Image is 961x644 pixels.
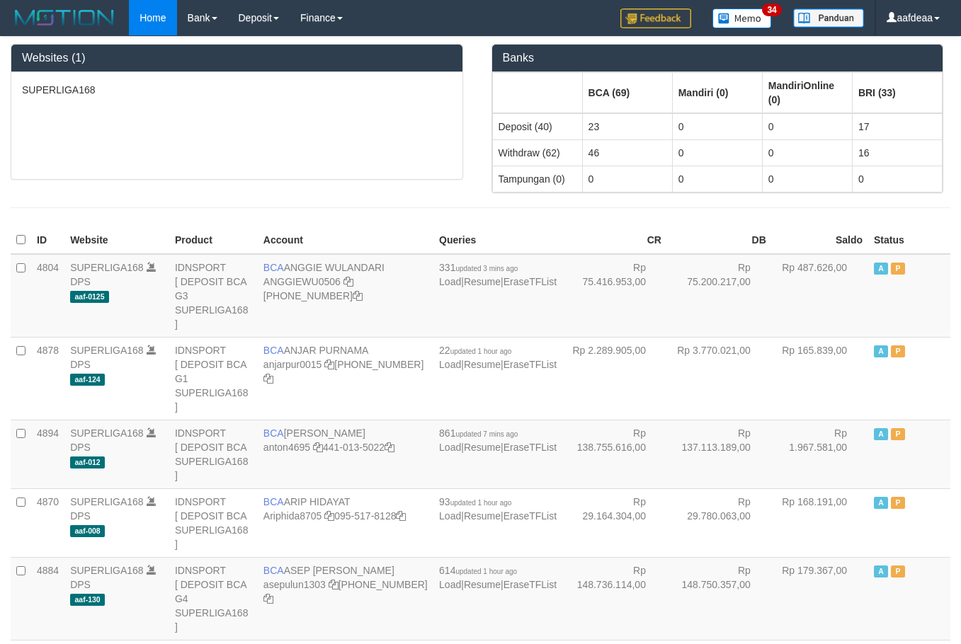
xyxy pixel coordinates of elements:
th: Group: activate to sort column ascending [672,72,762,113]
span: Active [874,263,888,275]
p: SUPERLIGA168 [22,83,452,97]
th: Queries [433,226,562,254]
a: Copy 4062213373 to clipboard [353,290,363,301]
a: EraseTFList [504,442,557,453]
span: 34 [762,4,781,16]
span: aaf-124 [70,374,105,386]
td: 0 [672,166,762,192]
span: 861 [439,427,518,439]
span: BCA [263,345,284,356]
td: ANGGIE WULANDARI [PHONE_NUMBER] [258,254,433,338]
a: Copy 0955178128 to clipboard [396,510,406,522]
a: Copy asepulun1303 to clipboard [329,579,339,590]
th: Group: activate to sort column ascending [852,72,942,113]
td: Rp 2.289.905,00 [562,337,667,420]
td: 0 [762,113,852,140]
span: Active [874,565,888,577]
a: EraseTFList [504,276,557,287]
a: SUPERLIGA168 [70,496,144,507]
img: MOTION_logo.png [11,7,118,28]
td: Rp 3.770.021,00 [667,337,772,420]
span: 93 [439,496,511,507]
span: updated 3 mins ago [455,265,518,272]
a: Resume [464,359,501,370]
span: updated 7 mins ago [455,430,518,438]
td: 16 [852,139,942,166]
td: Rp 29.780.063,00 [667,488,772,557]
a: Resume [464,442,501,453]
a: asepulun1303 [263,579,326,590]
td: Rp 1.967.581,00 [772,420,868,488]
span: Paused [891,428,905,440]
a: Resume [464,579,501,590]
span: aaf-008 [70,525,105,537]
span: 331 [439,262,518,273]
a: ANGGIEWU0506 [263,276,341,287]
td: DPS [64,488,169,557]
span: | | [439,496,557,522]
td: Rp 75.416.953,00 [562,254,667,338]
span: updated 1 hour ago [450,499,512,507]
td: Tampungan (0) [492,166,582,192]
td: DPS [64,254,169,338]
span: BCA [263,496,284,507]
span: | | [439,262,557,287]
td: Rp 138.755.616,00 [562,420,667,488]
th: DB [667,226,772,254]
td: 0 [672,139,762,166]
td: Rp 148.750.357,00 [667,557,772,640]
a: Load [439,359,461,370]
th: Group: activate to sort column ascending [492,72,582,113]
td: ANJAR PURNAMA [PHONE_NUMBER] [258,337,433,420]
a: Copy Ariphida8705 to clipboard [324,510,334,522]
a: EraseTFList [504,579,557,590]
th: ID [31,226,64,254]
span: BCA [263,565,284,576]
td: Rp 165.839,00 [772,337,868,420]
a: Resume [464,276,501,287]
td: DPS [64,420,169,488]
span: Active [874,497,888,509]
td: 0 [672,113,762,140]
td: 0 [762,139,852,166]
td: 4804 [31,254,64,338]
a: Resume [464,510,501,522]
td: Rp 487.626,00 [772,254,868,338]
a: Copy 4062281875 to clipboard [263,593,273,604]
a: Load [439,579,461,590]
td: Rp 137.113.189,00 [667,420,772,488]
td: 0 [852,166,942,192]
h3: Websites (1) [22,52,452,64]
td: IDNSPORT [ DEPOSIT BCA SUPERLIGA168 ] [169,420,258,488]
th: Group: activate to sort column ascending [582,72,672,113]
span: 614 [439,565,517,576]
a: Load [439,276,461,287]
td: 46 [582,139,672,166]
a: anjarpur0015 [263,359,322,370]
td: 17 [852,113,942,140]
span: Active [874,428,888,440]
span: Paused [891,497,905,509]
th: CR [562,226,667,254]
a: Copy ANGGIEWU0506 to clipboard [343,276,353,287]
td: 4870 [31,488,64,557]
a: Copy anton4695 to clipboard [313,442,323,453]
span: updated 1 hour ago [450,347,512,355]
td: DPS [64,337,169,420]
span: Paused [891,263,905,275]
span: Paused [891,565,905,577]
td: ARIP HIDAYAT 095-517-8128 [258,488,433,557]
th: Account [258,226,433,254]
a: Load [439,442,461,453]
a: SUPERLIGA168 [70,427,144,439]
td: Withdraw (62) [492,139,582,166]
td: DPS [64,557,169,640]
span: updated 1 hour ago [455,568,517,575]
a: Ariphida8705 [263,510,322,522]
h3: Banks [503,52,933,64]
th: Product [169,226,258,254]
a: EraseTFList [504,510,557,522]
span: Active [874,345,888,357]
td: IDNSPORT [ DEPOSIT BCA G3 SUPERLIGA168 ] [169,254,258,338]
td: Rp 168.191,00 [772,488,868,557]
